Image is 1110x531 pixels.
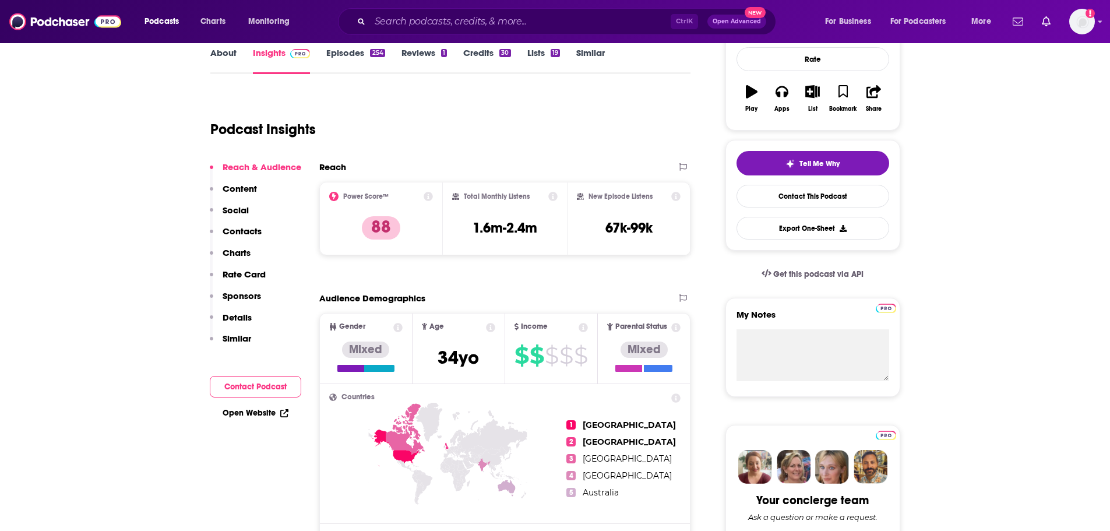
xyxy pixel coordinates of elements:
[1069,9,1095,34] button: Show profile menu
[223,333,251,344] p: Similar
[566,437,576,446] span: 2
[808,106,817,112] div: List
[343,192,389,201] h2: Power Score™
[576,47,605,74] a: Similar
[9,10,121,33] img: Podchaser - Follow, Share and Rate Podcasts
[223,226,262,237] p: Contacts
[210,333,251,354] button: Similar
[401,47,447,74] a: Reviews1
[545,346,558,365] span: $
[829,106,857,112] div: Bookmark
[240,12,305,31] button: open menu
[438,346,479,369] span: 34 yo
[145,13,179,30] span: Podcasts
[737,78,767,119] button: Play
[858,78,889,119] button: Share
[319,161,346,173] h2: Reach
[223,312,252,323] p: Details
[136,12,194,31] button: open menu
[210,183,257,205] button: Content
[210,290,261,312] button: Sponsors
[210,376,301,398] button: Contact Podcast
[210,47,237,74] a: About
[499,49,510,57] div: 30
[876,429,896,440] a: Pro website
[223,183,257,194] p: Content
[738,450,772,484] img: Sydney Profile
[737,217,889,240] button: Export One-Sheet
[559,346,573,365] span: $
[583,437,676,447] span: [GEOGRAPHIC_DATA]
[566,420,576,430] span: 1
[210,161,301,183] button: Reach & Audience
[799,159,840,168] span: Tell Me Why
[737,185,889,208] a: Contact This Podcast
[210,226,262,247] button: Contacts
[566,488,576,497] span: 5
[815,450,849,484] img: Jules Profile
[1069,9,1095,34] img: User Profile
[193,12,232,31] a: Charts
[464,192,530,201] h2: Total Monthly Listens
[370,12,671,31] input: Search podcasts, credits, & more...
[463,47,510,74] a: Credits30
[745,106,757,112] div: Play
[866,106,882,112] div: Share
[854,450,887,484] img: Jon Profile
[223,408,288,418] a: Open Website
[223,269,266,280] p: Rate Card
[876,302,896,313] a: Pro website
[530,346,544,365] span: $
[473,219,537,237] h3: 1.6m-2.4m
[339,323,365,330] span: Gender
[745,7,766,18] span: New
[326,47,385,74] a: Episodes254
[583,420,676,430] span: [GEOGRAPHIC_DATA]
[963,12,1006,31] button: open menu
[319,293,425,304] h2: Audience Demographics
[342,342,389,358] div: Mixed
[890,13,946,30] span: For Podcasters
[362,216,400,240] p: 88
[210,269,266,290] button: Rate Card
[341,393,375,401] span: Countries
[621,342,668,358] div: Mixed
[223,247,251,258] p: Charts
[210,247,251,269] button: Charts
[825,13,871,30] span: For Business
[223,290,261,301] p: Sponsors
[527,47,560,74] a: Lists19
[876,431,896,440] img: Podchaser Pro
[737,151,889,175] button: tell me why sparkleTell Me Why
[248,13,290,30] span: Monitoring
[210,121,316,138] h1: Podcast Insights
[566,454,576,463] span: 3
[615,323,667,330] span: Parental Status
[370,49,385,57] div: 254
[551,49,560,57] div: 19
[1069,9,1095,34] span: Logged in as SimonElement
[756,493,869,508] div: Your concierge team
[515,346,528,365] span: $
[971,13,991,30] span: More
[707,15,766,29] button: Open AdvancedNew
[521,323,548,330] span: Income
[574,346,587,365] span: $
[1008,12,1028,31] a: Show notifications dropdown
[671,14,698,29] span: Ctrl K
[349,8,787,35] div: Search podcasts, credits, & more...
[767,78,797,119] button: Apps
[253,47,311,74] a: InsightsPodchaser Pro
[441,49,447,57] div: 1
[1037,12,1055,31] a: Show notifications dropdown
[876,304,896,313] img: Podchaser Pro
[210,312,252,333] button: Details
[223,161,301,173] p: Reach & Audience
[713,19,761,24] span: Open Advanced
[200,13,225,30] span: Charts
[817,12,886,31] button: open menu
[773,269,864,279] span: Get this podcast via API
[828,78,858,119] button: Bookmark
[583,453,672,464] span: [GEOGRAPHIC_DATA]
[797,78,827,119] button: List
